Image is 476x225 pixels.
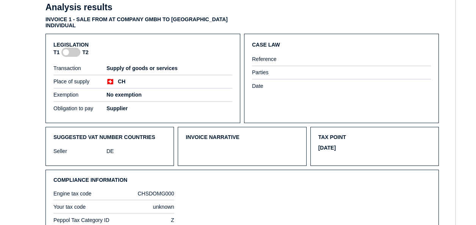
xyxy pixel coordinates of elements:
div: CHSDOMG000 [116,191,174,197]
label: Date [252,83,305,89]
div: DE [106,148,166,154]
label: Obligation to pay [53,105,106,111]
h3: Tax point [318,135,431,139]
label: Parties [252,69,305,75]
label: Your tax code [53,204,112,210]
h5: No exemption [106,92,232,98]
h3: Invoice narrative [186,135,298,139]
label: T1 [53,49,60,55]
h3: Compliance information [53,178,431,182]
label: Exemption [53,92,106,98]
h5: [DATE] [318,145,336,151]
label: T2 [82,49,88,55]
div: Z [116,217,174,223]
div: unknown [116,204,174,210]
h5: Supply of goods or services [106,65,232,71]
h3: Invoice 1 - sale from AT Company GmbH to [GEOGRAPHIC_DATA] Individual [45,16,240,28]
label: Transaction [53,65,106,71]
img: ch.png [106,79,114,84]
h5: Supplier [106,105,232,111]
h2: Analysis results [45,2,112,12]
label: Seller [53,148,106,154]
label: Reference [252,56,305,62]
h5: CH [118,78,125,84]
label: Peppol Tax Category ID [53,217,112,223]
h3: Legislation [53,42,232,57]
h3: Suggested VAT number countries [53,135,166,139]
h3: Case law [252,42,431,48]
label: Engine tax code [53,191,112,197]
label: Place of supply [53,78,106,84]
